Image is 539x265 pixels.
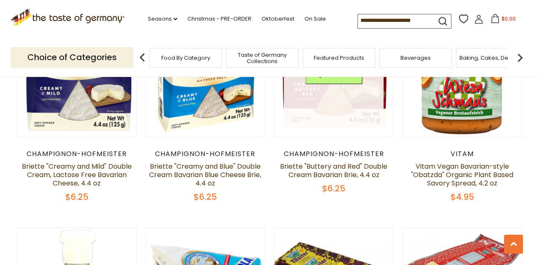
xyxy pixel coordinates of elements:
[161,55,210,61] a: Food By Category
[146,19,265,138] img: Briette "Creamy and Blue" Double Cream Bavarian Blue Cheese Brie, 4.4 oz
[411,162,513,188] a: Vitam Vegan Bavarian-style "Obatzda" Organic Plant Based Savory Spread, 4.2 oz
[402,150,522,158] div: Vitam
[502,15,516,22] span: $0.00
[17,19,136,138] img: Briette "Creamy and Mild" Double Cream, Lactose Free Bavarian Cheese, 4.4 oz
[280,162,387,180] a: Briette "Buttery and Red" Double Cream Bavarian Brie, 4.4 oz
[22,162,132,188] a: Briette "Creamy and Mild" Double Cream, Lactose Free Bavarian Cheese, 4.4 oz
[145,150,265,158] div: Champignon-Hofmeister
[134,49,151,66] img: previous arrow
[148,14,177,24] a: Seasons
[403,19,522,138] img: Vitam Vegan Bavarian-style "Obatzda" Organic Plant Based Savory Spread, 4.2 oz
[65,191,88,203] span: $6.25
[314,55,364,61] a: Featured Products
[304,14,326,24] a: On Sale
[274,19,393,138] img: Briette "Buttery and Red" Double Cream Bavarian Brie, 4.4 oz
[512,49,528,66] img: next arrow
[149,162,261,188] a: Briette "Creamy and Blue" Double Cream Bavarian Blue Cheese Brie, 4.4 oz
[451,191,474,203] span: $4.95
[459,55,525,61] a: Baking, Cakes, Desserts
[194,191,217,203] span: $6.25
[322,183,345,194] span: $6.25
[400,55,431,61] a: Beverages
[274,150,394,158] div: Champignon-Hofmeister
[17,150,137,158] div: Champignon-Hofmeister
[485,14,521,26] button: $0.00
[261,14,294,24] a: Oktoberfest
[187,14,251,24] a: Christmas - PRE-ORDER
[229,52,296,64] a: Taste of Germany Collections
[11,47,133,68] p: Choice of Categories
